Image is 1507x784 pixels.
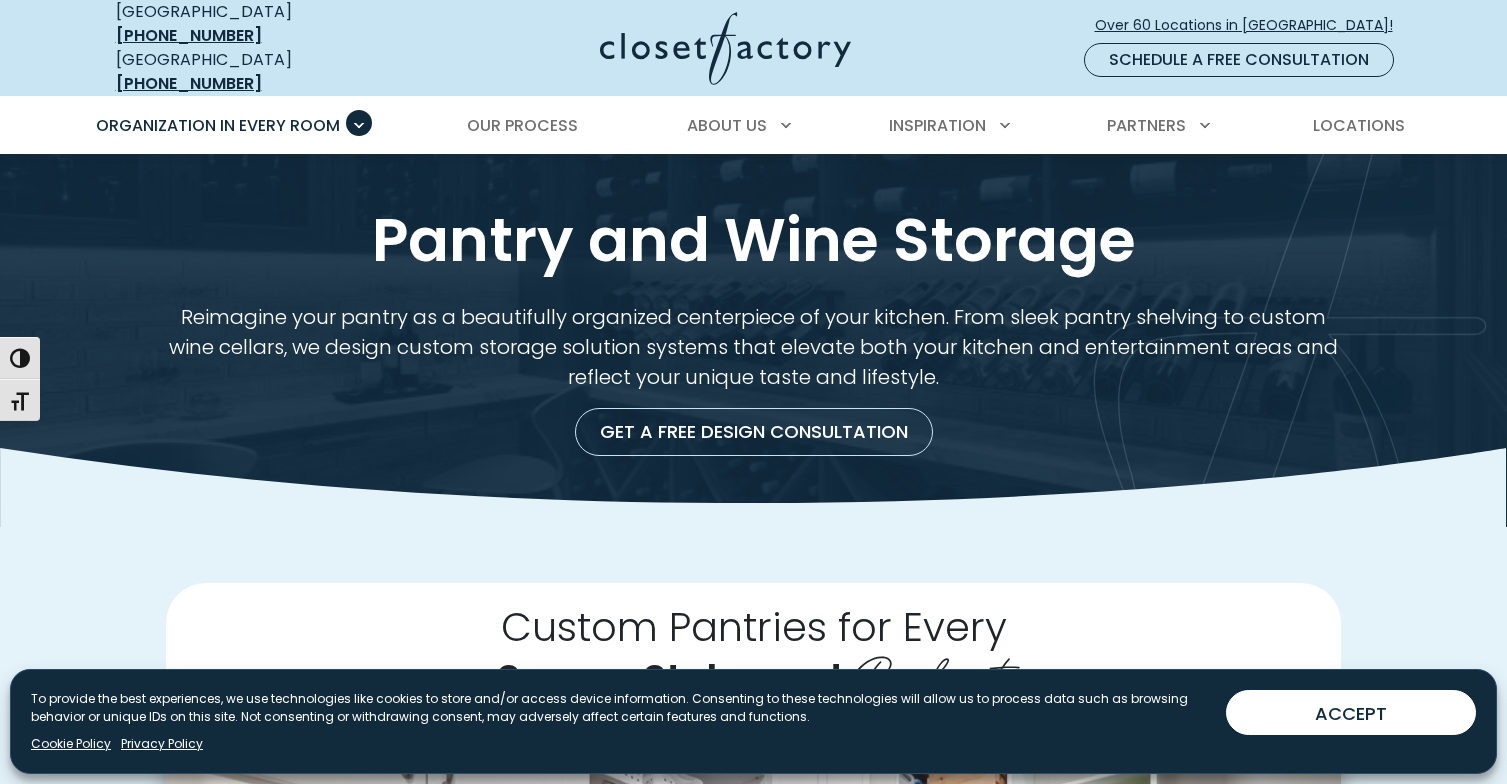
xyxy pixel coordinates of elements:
[467,114,578,137] span: Our Process
[497,652,842,708] span: Space, Style, and
[31,735,111,753] a: Cookie Policy
[166,302,1341,392] p: Reimagine your pantry as a beautifully organized centerpiece of your kitchen. From sleek pantry s...
[575,408,933,456] a: Get a Free Design Consultation
[116,48,406,96] div: [GEOGRAPHIC_DATA]
[1094,8,1410,43] a: Over 60 Locations in [GEOGRAPHIC_DATA]!
[1095,15,1409,36] span: Over 60 Locations in [GEOGRAPHIC_DATA]!
[1313,114,1405,137] span: Locations
[121,735,203,753] a: Privacy Policy
[96,114,340,137] span: Organization in Every Room
[852,631,1010,711] span: Budget
[1226,690,1476,735] button: ACCEPT
[889,114,986,137] span: Inspiration
[112,202,1396,278] h1: Pantry and Wine Storage
[31,690,1210,726] p: To provide the best experiences, we use technologies like cookies to store and/or access device i...
[116,24,262,47] a: [PHONE_NUMBER]
[600,12,851,85] img: Closet Factory Logo
[687,114,767,137] span: About Us
[82,98,1426,154] nav: Primary Menu
[501,599,1007,655] span: Custom Pantries for Every
[1084,43,1394,77] a: Schedule a Free Consultation
[116,72,262,95] a: [PHONE_NUMBER]
[1107,114,1186,137] span: Partners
